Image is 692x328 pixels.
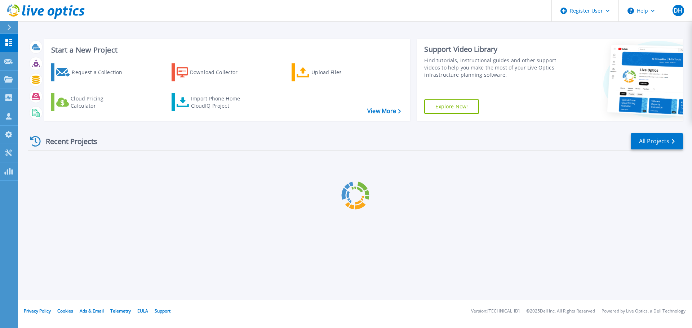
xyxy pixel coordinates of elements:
div: Cloud Pricing Calculator [71,95,128,109]
div: Upload Files [311,65,369,80]
a: Cookies [57,308,73,314]
a: All Projects [631,133,683,149]
div: Find tutorials, instructional guides and other support videos to help you make the most of your L... [424,57,560,78]
a: Privacy Policy [24,308,51,314]
a: Download Collector [172,63,252,81]
a: View More [367,108,401,114]
a: Explore Now! [424,99,479,114]
div: Import Phone Home CloudIQ Project [191,95,247,109]
li: Version: [TECHNICAL_ID] [471,309,520,314]
a: Support [155,308,170,314]
a: EULA [137,308,148,314]
span: DH [674,8,682,13]
a: Ads & Email [80,308,104,314]
a: Request a Collection [51,63,132,81]
div: Request a Collection [72,65,129,80]
a: Upload Files [292,63,372,81]
div: Download Collector [190,65,248,80]
div: Recent Projects [28,132,107,150]
div: Support Video Library [424,45,560,54]
li: © 2025 Dell Inc. All Rights Reserved [526,309,595,314]
a: Cloud Pricing Calculator [51,93,132,111]
li: Powered by Live Optics, a Dell Technology [602,309,686,314]
a: Telemetry [110,308,131,314]
h3: Start a New Project [51,46,401,54]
